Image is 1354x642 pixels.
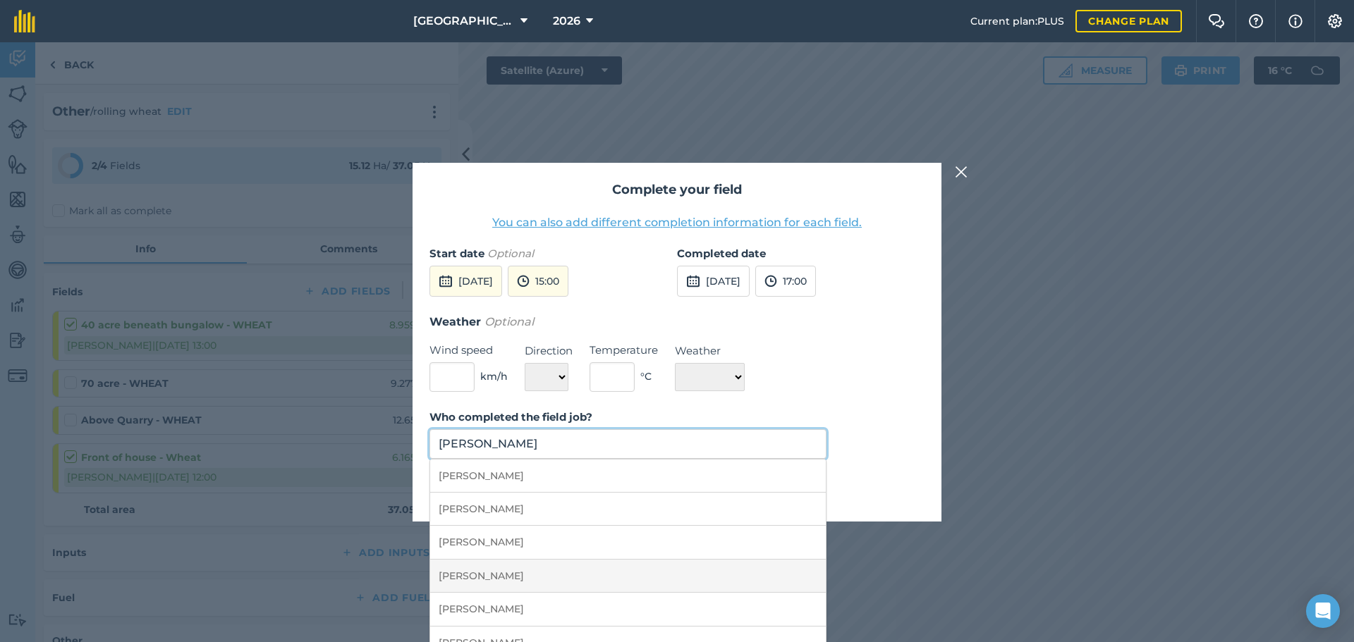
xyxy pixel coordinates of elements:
[1288,13,1303,30] img: svg+xml;base64,PHN2ZyB4bWxucz0iaHR0cDovL3d3dy53My5vcmcvMjAwMC9zdmciIHdpZHRoPSIxNyIgaGVpZ2h0PSIxNy...
[484,315,534,328] em: Optional
[429,266,502,297] button: [DATE]
[1248,14,1264,28] img: A question mark icon
[755,266,816,297] button: 17:00
[970,13,1064,29] span: Current plan : PLUS
[429,247,484,260] strong: Start date
[677,247,766,260] strong: Completed date
[955,163,968,180] img: svg+xml;base64,PHN2ZyB4bWxucz0iaHR0cDovL3d3dy53My5vcmcvMjAwMC9zdmciIHdpZHRoPSIyMiIgaGVpZ2h0PSIzMC...
[1208,14,1225,28] img: Two speech bubbles overlapping with the left bubble in the forefront
[677,266,750,297] button: [DATE]
[508,266,568,297] button: 15:00
[430,493,826,526] li: [PERSON_NAME]
[675,342,745,359] label: Weather
[429,410,592,424] strong: Who completed the field job?
[413,13,515,30] span: [GEOGRAPHIC_DATA]
[764,273,777,290] img: svg+xml;base64,PD94bWwgdmVyc2lvbj0iMS4wIiBlbmNvZGluZz0idXRmLTgiPz4KPCEtLSBHZW5lcmF0b3I6IEFkb2JlIE...
[492,214,862,231] button: You can also add different completion information for each field.
[517,273,530,290] img: svg+xml;base64,PD94bWwgdmVyc2lvbj0iMS4wIiBlbmNvZGluZz0idXRmLTgiPz4KPCEtLSBHZW5lcmF0b3I6IEFkb2JlIE...
[429,342,508,359] label: Wind speed
[1306,594,1340,628] div: Open Intercom Messenger
[1326,14,1343,28] img: A cog icon
[525,342,573,359] label: Direction
[686,273,700,290] img: svg+xml;base64,PD94bWwgdmVyc2lvbj0iMS4wIiBlbmNvZGluZz0idXRmLTgiPz4KPCEtLSBHZW5lcmF0b3I6IEFkb2JlIE...
[439,273,453,290] img: svg+xml;base64,PD94bWwgdmVyc2lvbj0iMS4wIiBlbmNvZGluZz0idXRmLTgiPz4KPCEtLSBHZW5lcmF0b3I6IEFkb2JlIE...
[590,342,658,359] label: Temperature
[640,369,652,384] span: ° C
[1075,10,1182,32] a: Change plan
[487,247,534,260] em: Optional
[14,10,35,32] img: fieldmargin Logo
[429,313,925,331] h3: Weather
[553,13,580,30] span: 2026
[429,180,925,200] h2: Complete your field
[480,369,508,384] span: km/h
[430,459,826,493] li: [PERSON_NAME]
